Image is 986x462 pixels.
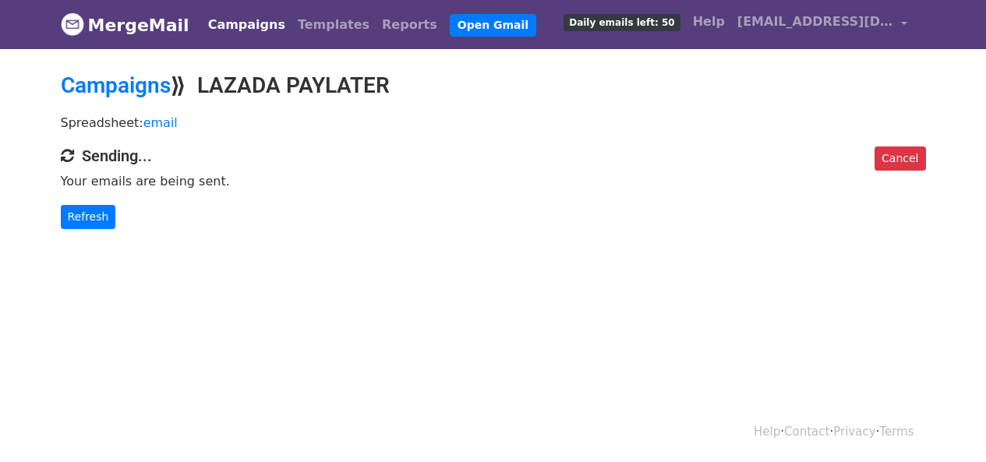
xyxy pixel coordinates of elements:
[879,425,914,439] a: Terms
[875,146,925,171] a: Cancel
[61,146,926,165] h4: Sending...
[292,9,376,41] a: Templates
[143,115,178,130] a: email
[61,115,926,131] p: Spreadsheet:
[731,6,914,43] a: [EMAIL_ADDRESS][DOMAIN_NAME]
[833,425,875,439] a: Privacy
[737,12,893,31] span: [EMAIL_ADDRESS][DOMAIN_NAME]
[784,425,829,439] a: Contact
[61,205,116,229] a: Refresh
[754,425,780,439] a: Help
[564,14,680,31] span: Daily emails left: 50
[61,72,171,98] a: Campaigns
[202,9,292,41] a: Campaigns
[61,12,84,36] img: MergeMail logo
[61,72,926,99] h2: ⟫ LAZADA PAYLATER
[557,6,686,37] a: Daily emails left: 50
[61,173,926,189] p: Your emails are being sent.
[687,6,731,37] a: Help
[450,14,536,37] a: Open Gmail
[376,9,444,41] a: Reports
[61,9,189,41] a: MergeMail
